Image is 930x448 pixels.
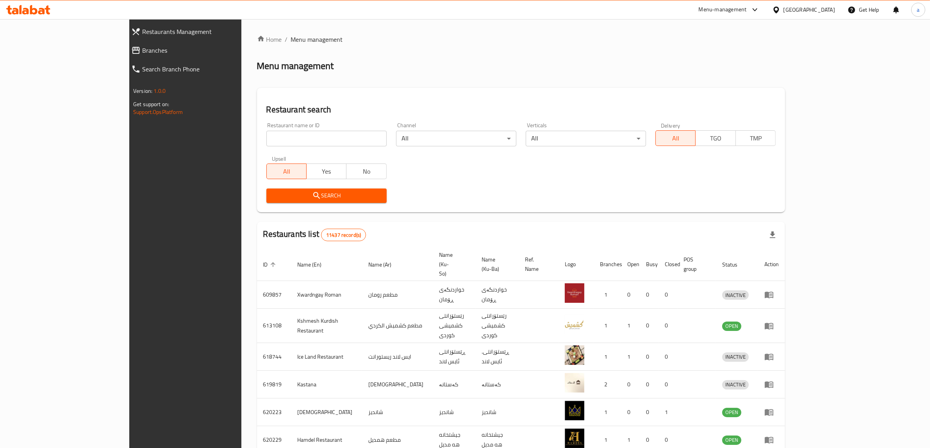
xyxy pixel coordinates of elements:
[257,35,785,44] nav: breadcrumb
[594,398,621,426] td: 1
[764,380,779,389] div: Menu
[298,260,332,269] span: Name (En)
[764,290,779,299] div: Menu
[266,131,387,146] input: Search for restaurant name or ID..
[321,231,366,239] span: 11437 record(s)
[559,248,594,281] th: Logo
[142,27,278,36] span: Restaurants Management
[142,46,278,55] span: Branches
[594,309,621,343] td: 1
[439,250,466,278] span: Name (Ku-So)
[257,60,334,72] h2: Menu management
[125,41,285,60] a: Branches
[125,60,285,78] a: Search Branch Phone
[565,283,584,303] img: Xwardngay Roman
[739,133,773,144] span: TMP
[482,255,510,274] span: Name (Ku-Ba)
[362,343,433,371] td: ايس لاند ريستورانت
[621,398,640,426] td: 0
[475,398,519,426] td: شانديز
[659,343,677,371] td: 0
[784,5,835,14] div: [GEOGRAPHIC_DATA]
[695,130,735,146] button: TGO
[763,226,782,244] div: Export file
[266,188,387,203] button: Search
[362,371,433,398] td: [DEMOGRAPHIC_DATA]
[659,281,677,309] td: 0
[594,343,621,371] td: 1
[321,229,366,241] div: Total records count
[722,436,741,444] span: OPEN
[273,191,380,201] span: Search
[285,35,288,44] li: /
[125,22,285,41] a: Restaurants Management
[764,435,779,444] div: Menu
[640,281,659,309] td: 0
[291,343,362,371] td: Ice Land Restaurant
[621,343,640,371] td: 1
[475,281,519,309] td: خواردنگەی ڕۆمان
[565,373,584,393] img: Kastana
[263,228,366,241] h2: Restaurants list
[684,255,707,274] span: POS group
[594,371,621,398] td: 2
[270,166,303,177] span: All
[526,131,646,146] div: All
[154,86,166,96] span: 1.0.0
[291,309,362,343] td: Kshmesh Kurdish Restaurant
[433,281,475,309] td: خواردنگەی ڕۆمان
[764,352,779,361] div: Menu
[640,371,659,398] td: 0
[142,64,278,74] span: Search Branch Phone
[291,35,343,44] span: Menu management
[640,343,659,371] td: 0
[475,371,519,398] td: کەستانە
[699,5,747,14] div: Menu-management
[133,99,169,109] span: Get support on:
[659,133,693,144] span: All
[362,281,433,309] td: مطعم رومان
[475,309,519,343] td: رێستۆرانتی کشمیشى كوردى
[475,343,519,371] td: .ڕێستۆرانتی ئایس لاند
[133,107,183,117] a: Support.OpsPlatform
[133,86,152,96] span: Version:
[722,380,749,389] div: INACTIVE
[362,309,433,343] td: مطعم كشميش الكردي
[272,156,286,161] label: Upsell
[659,398,677,426] td: 1
[310,166,343,177] span: Yes
[659,309,677,343] td: 0
[565,428,584,448] img: Hamdel Restaurant
[291,371,362,398] td: Kastana
[661,123,680,128] label: Delivery
[655,130,696,146] button: All
[640,309,659,343] td: 0
[350,166,383,177] span: No
[722,290,749,300] div: INACTIVE
[722,380,749,389] span: INACTIVE
[565,401,584,420] img: Shandiz
[659,371,677,398] td: 0
[433,309,475,343] td: رێستۆرانتی کشمیشى كوردى
[722,322,741,331] span: OPEN
[263,260,278,269] span: ID
[640,398,659,426] td: 0
[306,164,346,179] button: Yes
[621,248,640,281] th: Open
[764,407,779,417] div: Menu
[291,398,362,426] td: [DEMOGRAPHIC_DATA]
[266,104,776,116] h2: Restaurant search
[368,260,402,269] span: Name (Ar)
[640,248,659,281] th: Busy
[758,248,785,281] th: Action
[396,131,516,146] div: All
[621,281,640,309] td: 0
[433,371,475,398] td: کەستانە
[722,352,749,361] span: INACTIVE
[594,281,621,309] td: 1
[917,5,919,14] span: a
[659,248,677,281] th: Closed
